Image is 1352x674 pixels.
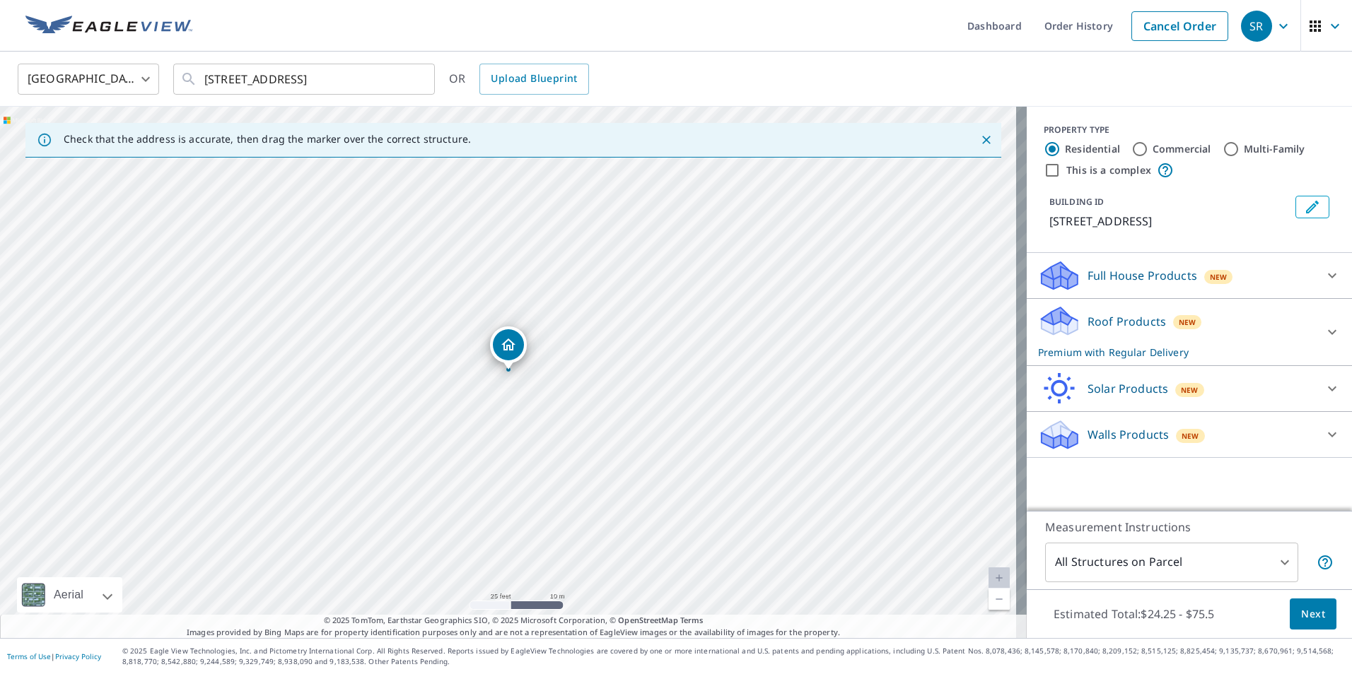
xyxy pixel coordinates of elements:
[1088,426,1169,443] p: Walls Products
[18,59,159,99] div: [GEOGRAPHIC_DATA]
[7,651,51,661] a: Terms of Use
[1038,372,1341,406] div: Solar ProductsNew
[1049,196,1104,208] p: BUILDING ID
[1088,267,1197,284] p: Full House Products
[1045,543,1298,582] div: All Structures on Parcel
[64,133,471,146] p: Check that the address is accurate, then drag the marker over the correct structure.
[680,615,704,625] a: Terms
[17,577,122,613] div: Aerial
[1066,163,1151,177] label: This is a complex
[1088,380,1168,397] p: Solar Products
[1049,213,1290,230] p: [STREET_ADDRESS]
[1065,142,1120,156] label: Residential
[989,567,1010,589] a: Current Level 20, Zoom In Disabled
[1038,345,1315,360] p: Premium with Regular Delivery
[1301,605,1325,623] span: Next
[989,589,1010,610] a: Current Level 20, Zoom Out
[449,64,589,95] div: OR
[1317,554,1334,571] span: Your report will include each building or structure inside the parcel boundary. In some cases, du...
[618,615,677,625] a: OpenStreetMap
[1295,196,1329,218] button: Edit building 1
[1181,384,1199,396] span: New
[1131,11,1228,41] a: Cancel Order
[1038,305,1341,360] div: Roof ProductsNewPremium with Regular Delivery
[1182,430,1199,442] span: New
[122,646,1345,667] p: © 2025 Eagle View Technologies, Inc. and Pictometry International Corp. All Rights Reserved. Repo...
[49,577,88,613] div: Aerial
[1088,313,1166,330] p: Roof Products
[1241,11,1272,42] div: SR
[1179,317,1196,328] span: New
[204,59,406,99] input: Search by address or latitude-longitude
[491,70,577,88] span: Upload Blueprint
[1210,271,1228,283] span: New
[1038,418,1341,451] div: Walls ProductsNew
[324,615,704,627] span: © 2025 TomTom, Earthstar Geographics SIO, © 2025 Microsoft Corporation, ©
[977,131,996,149] button: Close
[479,64,588,95] a: Upload Blueprint
[1044,124,1335,136] div: PROPERTY TYPE
[1153,142,1211,156] label: Commercial
[490,326,527,370] div: Dropped pin, building 1, Residential property, 411 NW 102nd Ter Pembroke Pines, FL 33026
[1290,598,1336,630] button: Next
[55,651,101,661] a: Privacy Policy
[1042,598,1226,629] p: Estimated Total: $24.25 - $75.5
[25,16,192,37] img: EV Logo
[1045,519,1334,536] p: Measurement Instructions
[1038,259,1341,292] div: Full House ProductsNew
[7,652,101,661] p: |
[1244,142,1305,156] label: Multi-Family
